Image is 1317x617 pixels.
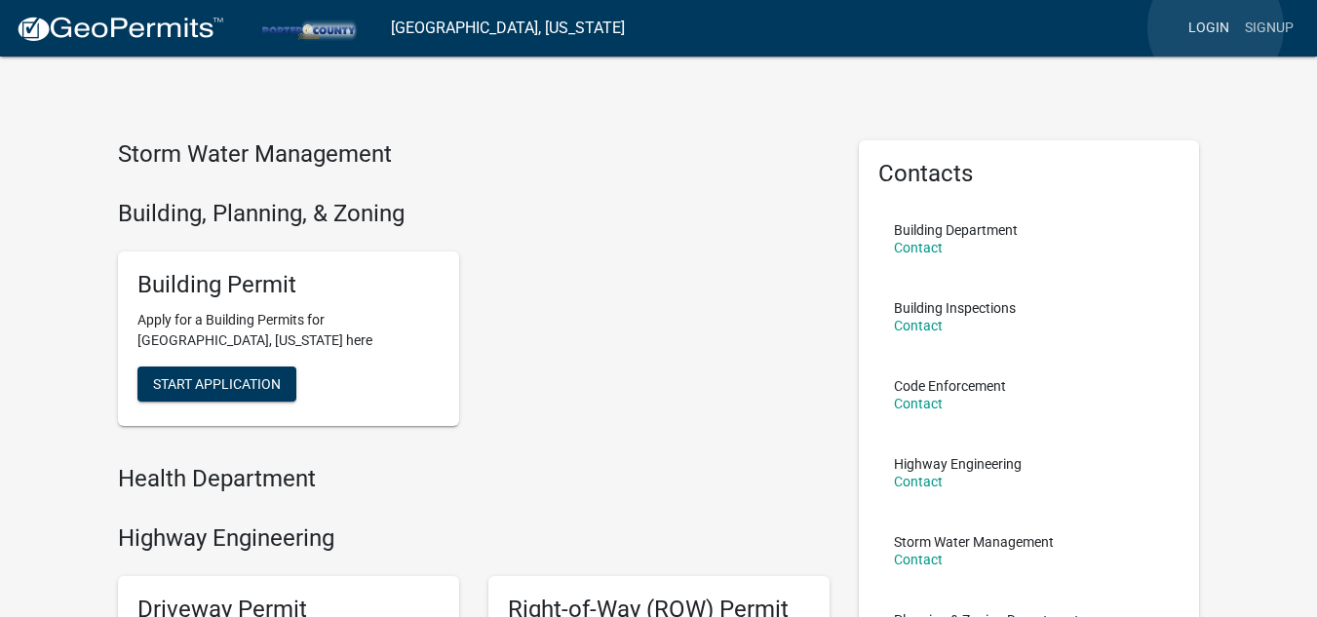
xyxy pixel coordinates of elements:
[118,465,830,493] h4: Health Department
[137,271,440,299] h5: Building Permit
[118,524,830,553] h4: Highway Engineering
[240,15,375,41] img: Porter County, Indiana
[894,379,1006,393] p: Code Enforcement
[878,160,1181,188] h5: Contacts
[894,396,943,411] a: Contact
[894,535,1054,549] p: Storm Water Management
[153,376,281,392] span: Start Application
[118,140,830,169] h4: Storm Water Management
[894,474,943,489] a: Contact
[1181,10,1237,47] a: Login
[894,240,943,255] a: Contact
[894,318,943,333] a: Contact
[894,457,1022,471] p: Highway Engineering
[137,366,296,402] button: Start Application
[118,200,830,228] h4: Building, Planning, & Zoning
[1237,10,1301,47] a: Signup
[137,310,440,351] p: Apply for a Building Permits for [GEOGRAPHIC_DATA], [US_STATE] here
[894,301,1016,315] p: Building Inspections
[391,12,625,45] a: [GEOGRAPHIC_DATA], [US_STATE]
[894,223,1018,237] p: Building Department
[894,552,943,567] a: Contact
